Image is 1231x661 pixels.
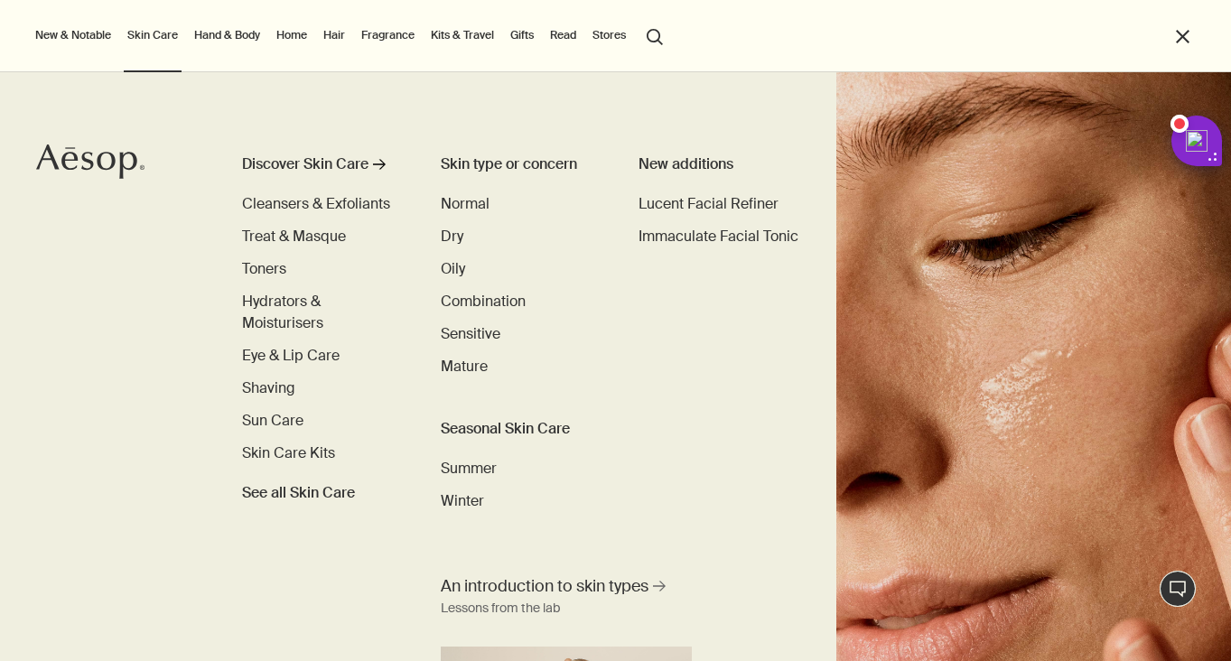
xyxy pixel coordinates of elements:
[441,490,484,512] a: Winter
[242,346,340,365] span: Eye & Lip Care
[441,356,488,377] a: Mature
[441,458,497,479] a: Summer
[441,193,490,215] a: Normal
[242,258,286,280] a: Toners
[242,193,390,215] a: Cleansers & Exfoliants
[441,226,463,247] a: Dry
[441,194,490,213] span: Normal
[242,194,390,213] span: Cleansers & Exfoliants
[242,475,355,504] a: See all Skin Care
[546,24,580,46] a: Read
[36,144,145,180] svg: Aesop
[242,411,303,430] span: Sun Care
[242,292,323,332] span: Hydrators & Moisturisers
[242,410,303,432] a: Sun Care
[639,226,798,247] a: Immaculate Facial Tonic
[191,24,264,46] a: Hand & Body
[242,378,294,397] span: Shaving
[441,418,602,440] h3: Seasonal Skin Care
[242,377,294,399] a: Shaving
[242,291,404,334] a: Hydrators & Moisturisers
[242,227,346,246] span: Treat & Masque
[32,24,115,46] button: New & Notable
[639,194,779,213] span: Lucent Facial Refiner
[242,259,286,278] span: Toners
[441,575,648,598] span: An introduction to skin types
[441,259,465,278] span: Oily
[836,72,1231,661] img: Woman holding her face with her hands
[441,598,560,619] div: Lessons from the lab
[242,443,335,462] span: Skin Care Kits
[124,24,182,46] a: Skin Care
[441,491,484,510] span: Winter
[273,24,311,46] a: Home
[242,154,404,182] a: Discover Skin Care
[242,154,368,175] div: Discover Skin Care
[427,24,498,46] a: Kits & Travel
[441,459,497,478] span: Summer
[441,324,500,343] span: Sensitive
[242,482,355,504] span: See all Skin Care
[441,227,463,246] span: Dry
[441,154,602,175] h3: Skin type or concern
[358,24,418,46] a: Fragrance
[441,291,526,312] a: Combination
[639,18,671,52] button: Open search
[1160,571,1196,607] button: Live Assistance
[242,442,335,464] a: Skin Care Kits
[639,227,798,246] span: Immaculate Facial Tonic
[639,193,779,215] a: Lucent Facial Refiner
[320,24,349,46] a: Hair
[441,357,488,376] span: Mature
[32,139,149,189] a: Aesop
[441,323,500,345] a: Sensitive
[1172,26,1193,47] button: Close the Menu
[441,292,526,311] span: Combination
[507,24,537,46] a: Gifts
[242,226,346,247] a: Treat & Masque
[589,24,629,46] button: Stores
[242,345,340,367] a: Eye & Lip Care
[441,258,465,280] a: Oily
[639,154,799,175] div: New additions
